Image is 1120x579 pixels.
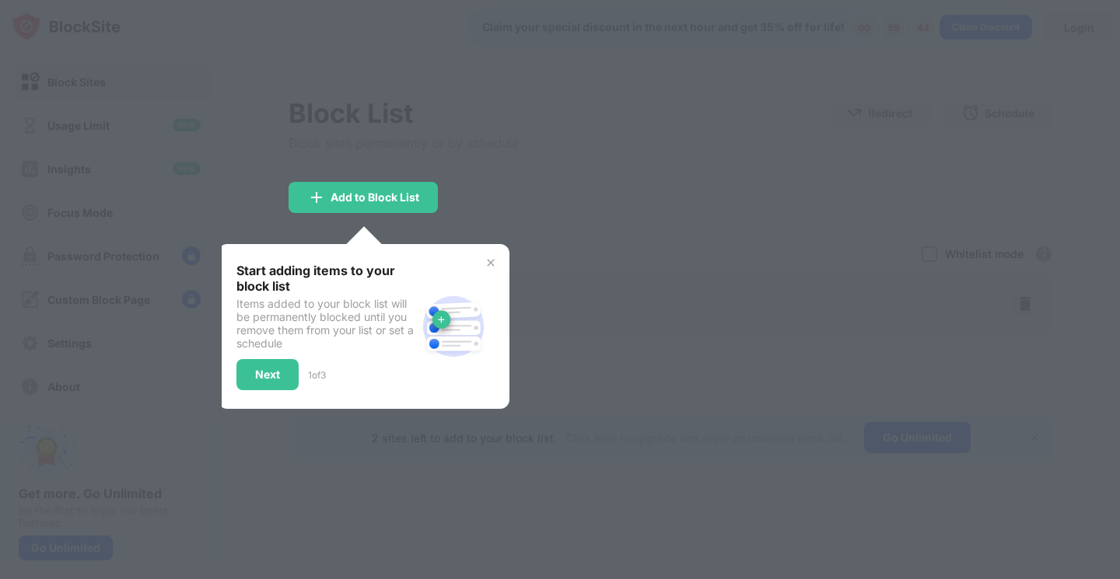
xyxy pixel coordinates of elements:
[331,191,419,204] div: Add to Block List
[236,263,416,294] div: Start adding items to your block list
[308,369,326,381] div: 1 of 3
[236,297,416,350] div: Items added to your block list will be permanently blocked until you remove them from your list o...
[255,368,280,381] div: Next
[416,289,491,364] img: block-site.svg
[485,256,497,269] img: x-button.svg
